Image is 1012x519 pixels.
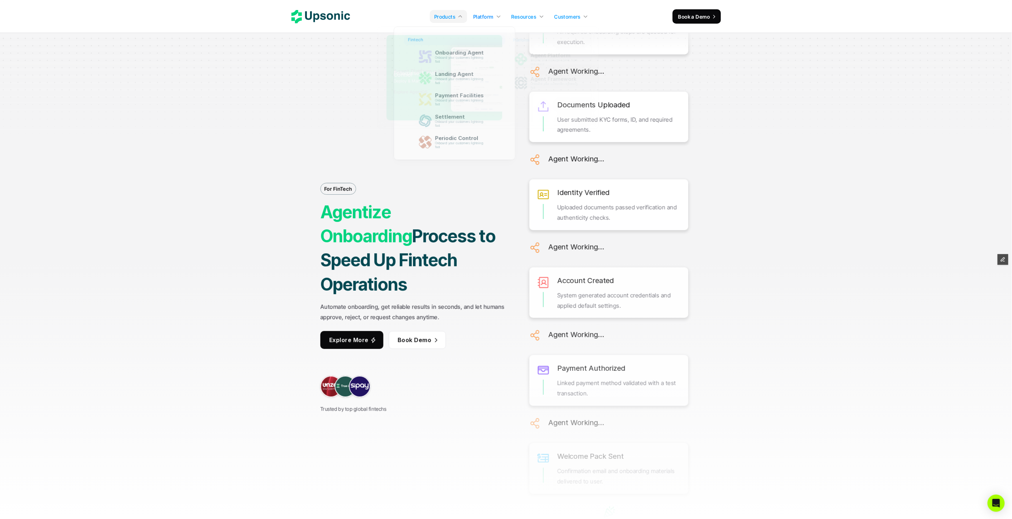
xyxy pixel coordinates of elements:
h6: Agent Working... [548,499,604,511]
p: Agent Framework [531,76,581,82]
h6: Welcome Pack Sent [557,242,624,254]
div: Open Intercom Messenger [988,495,1005,512]
h6: Documents Uploaded [557,445,630,457]
span: Explore AgentOS [394,89,433,94]
span: Agent Platform with [394,68,444,75]
p: Deploy and manage agents from one place [531,59,580,66]
strong: Agentize Onboarding [320,202,412,247]
p: For FinTech [324,185,352,193]
p: User submitted KYC forms, ID, and required agreements. [557,460,681,481]
a: Explore More [320,331,383,349]
p: Confirmation email and onboarding materials delivered to user. [557,258,681,278]
h6: Onboarding Prepared [557,357,629,369]
p: Linked payment method validated with a test transaction. [557,170,681,190]
a: Products [430,10,467,23]
p: Onboard your customers lightning fast [531,82,580,90]
span: Customers [555,14,581,20]
p: Agent Platform [531,53,581,59]
span: Platform [513,38,530,43]
h6: Payment Authorized [557,154,625,166]
h6: Congrats! You're onboarded. [561,320,657,332]
button: Edit Framer Content [998,254,1008,265]
span: Resources [512,14,537,20]
a: Book Demo [388,331,446,349]
p: Explore AgentOS [394,89,428,94]
strong: Process to Speed Up Fintech Operations [320,225,499,295]
p: All required onboarding steps are queued for execution. [557,373,681,393]
p: Enterprise-Level Control [394,71,446,76]
p: Book Demo [397,335,431,345]
a: Agent Platform withEnterprise-Level ControlDeploy & Manage AnywhereExplore AgentOS [387,35,502,120]
p: Trusted by top global fintechs [320,404,387,413]
span: Platform [473,14,493,20]
strong: Automate onboarding, get reliable results in seconds, and let humans approve, reject, or request ... [320,303,506,321]
p: Explore More [329,335,369,345]
p: Deploy & Manage Anywhere [394,78,447,84]
p: System generated account credentials and applied default settings. [557,82,681,103]
h6: Account Created [557,66,614,78]
h6: Agent Working... [548,208,604,220]
p: Book a Demo [678,13,710,20]
h6: Agent Working... [548,411,604,423]
span: Products [434,14,455,20]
